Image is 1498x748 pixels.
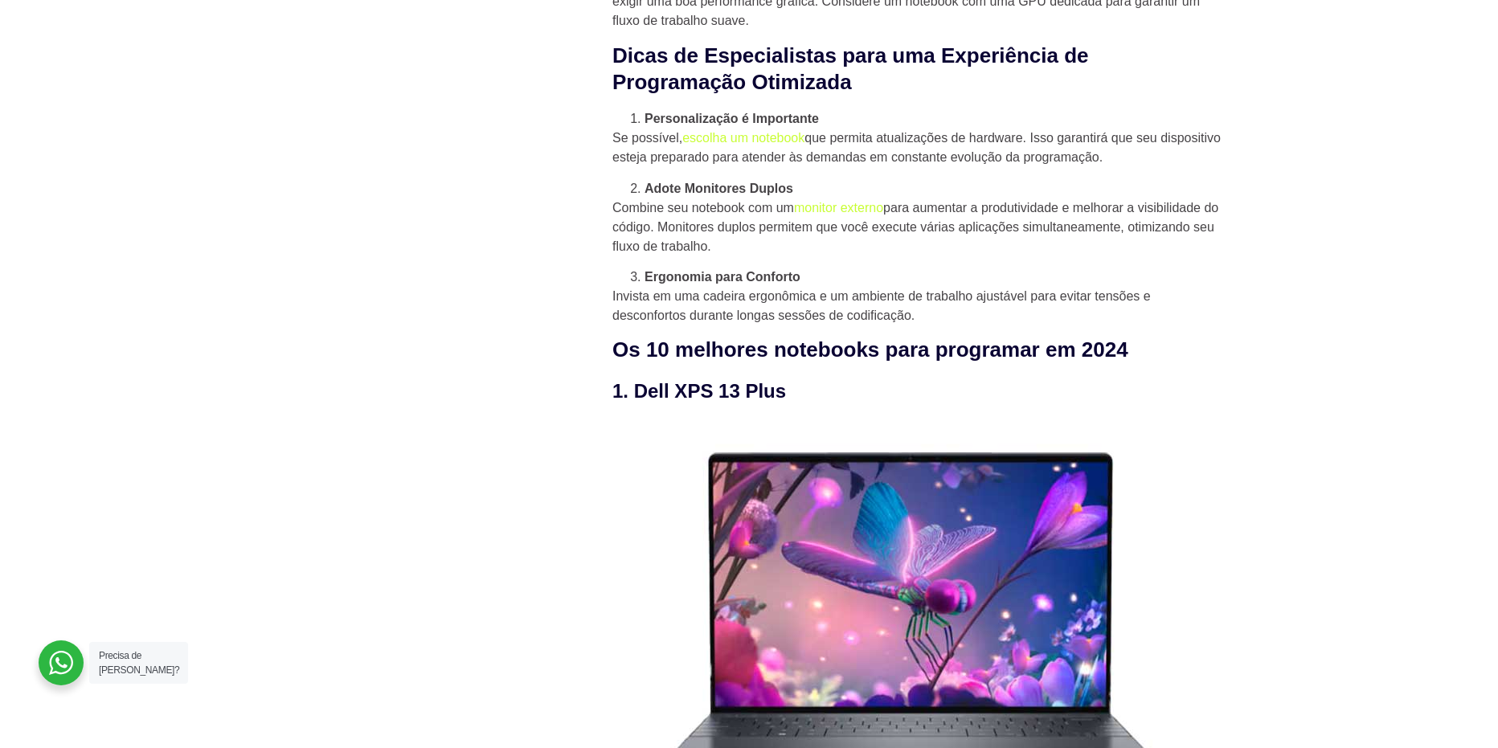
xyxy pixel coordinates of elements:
p: Se possível, que permita atualizações de hardware. Isso garantirá que seu dispositivo esteja prep... [612,129,1223,167]
strong: Ergonomia para Conforto [645,270,800,284]
strong: Personalização é Importante [645,112,819,125]
iframe: Chat Widget [1209,542,1498,748]
strong: Adote Monitores Duplos [645,182,793,195]
h2: Dicas de Especialistas para uma Experiência de Programação Otimizada [612,43,1223,97]
a: escolha um notebook [682,131,804,145]
h3: 1. Dell XPS 13 Plus [612,377,1223,406]
p: Invista em uma cadeira ergonômica e um ambiente de trabalho ajustável para evitar tensões e desco... [612,287,1223,325]
p: Combine seu notebook com um para aumentar a produtividade e melhorar a visibilidade do código. Mo... [612,198,1223,256]
a: monitor externo [794,201,883,215]
span: Precisa de [PERSON_NAME]? [99,650,179,676]
div: Widget de chat [1209,542,1498,748]
h2: Os 10 melhores notebooks para programar em 2024 [612,337,1223,364]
